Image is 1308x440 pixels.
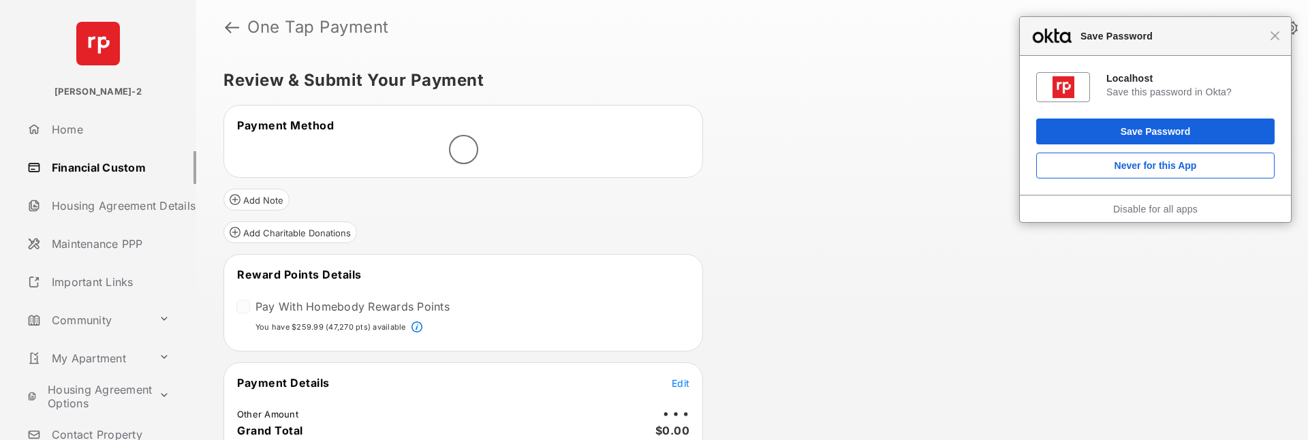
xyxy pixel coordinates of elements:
[1270,31,1280,41] span: Close
[237,424,303,437] span: Grand Total
[22,151,196,184] a: Financial Custom
[54,85,142,99] p: [PERSON_NAME]-2
[22,189,196,222] a: Housing Agreement Details
[655,424,690,437] span: $0.00
[1106,72,1275,84] div: Localhost
[1074,28,1270,44] span: Save Password
[22,342,153,375] a: My Apartment
[223,72,1270,89] h5: Review & Submit Your Payment
[76,22,120,65] img: svg+xml;base64,PHN2ZyB4bWxucz0iaHR0cDovL3d3dy53My5vcmcvMjAwMC9zdmciIHdpZHRoPSI2NCIgaGVpZ2h0PSI2NC...
[223,221,357,243] button: Add Charitable Donations
[1106,86,1275,98] div: Save this password in Okta?
[1053,76,1074,98] img: QAAAABJRU5ErkJggg==
[255,321,406,333] p: You have $259.99 (47,270 pts) available
[672,377,689,389] span: Edit
[22,380,153,413] a: Housing Agreement Options
[22,266,175,298] a: Important Links
[255,300,450,313] label: Pay With Homebody Rewards Points
[1113,204,1198,215] a: Disable for all apps
[236,408,299,420] td: Other Amount
[237,119,334,132] span: Payment Method
[223,189,290,210] button: Add Note
[22,113,196,146] a: Home
[237,268,362,281] span: Reward Points Details
[672,376,689,390] button: Edit
[1036,119,1275,144] button: Save Password
[1036,153,1275,178] button: Never for this App
[22,227,196,260] a: Maintenance PPP
[247,19,389,35] strong: One Tap Payment
[237,376,330,390] span: Payment Details
[22,304,153,336] a: Community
